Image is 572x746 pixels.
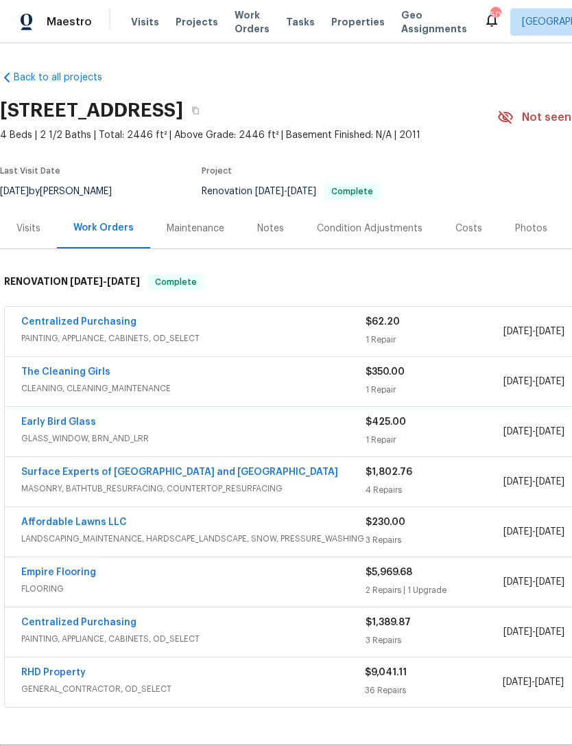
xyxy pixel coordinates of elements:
span: - [503,575,564,589]
a: Centralized Purchasing [21,317,136,327]
span: [DATE] [503,427,532,436]
span: CLEANING, CLEANING_MAINTENANCE [21,382,366,395]
span: [DATE] [503,477,532,487]
span: Visits [131,15,159,29]
span: [DATE] [536,477,564,487]
div: 2 Repairs | 1 Upgrade [366,583,503,597]
span: MASONRY, BATHTUB_RESURFACING, COUNTERTOP_RESURFACING [21,482,366,496]
span: - [503,475,564,489]
span: Properties [331,15,385,29]
span: [DATE] [536,427,564,436]
div: Maintenance [167,222,224,235]
span: $425.00 [366,417,406,427]
span: [DATE] [503,377,532,386]
span: [DATE] [107,277,140,286]
span: $230.00 [366,517,405,527]
span: [DATE] [503,327,532,336]
span: Maestro [47,15,92,29]
span: [DATE] [536,627,564,637]
a: Centralized Purchasing [21,618,136,627]
span: GENERAL_CONTRACTOR, OD_SELECT [21,682,365,696]
div: 4 Repairs [366,483,503,497]
div: Condition Adjustments [317,222,422,235]
span: [DATE] [70,277,103,286]
span: LANDSCAPING_MAINTENANCE, HARDSCAPE_LANDSCAPE, SNOW, PRESSURE_WASHING [21,532,366,546]
div: 3 Repairs [366,533,503,547]
a: The Cleaning Girls [21,367,110,377]
span: - [70,277,140,286]
span: [DATE] [535,677,564,687]
div: 3 Repairs [366,633,503,647]
span: - [503,525,564,539]
div: 1 Repair [366,433,503,447]
span: - [503,425,564,439]
a: Surface Experts of [GEOGRAPHIC_DATA] and [GEOGRAPHIC_DATA] [21,467,338,477]
span: $350.00 [366,367,405,377]
span: $9,041.11 [365,668,407,677]
span: Tasks [286,17,315,27]
a: RHD Property [21,668,86,677]
div: 36 Repairs [365,684,502,697]
a: Empire Flooring [21,568,96,577]
div: 1 Repair [366,383,503,397]
span: - [503,675,564,689]
span: FLOORING [21,582,366,596]
span: PAINTING, APPLIANCE, CABINETS, OD_SELECT [21,632,366,646]
span: [DATE] [503,577,532,587]
span: [DATE] [536,577,564,587]
span: - [503,375,564,388]
h6: RENOVATION [4,274,140,290]
div: Notes [257,222,284,235]
div: Photos [515,222,547,235]
div: Costs [455,222,482,235]
span: PAINTING, APPLIANCE, CABINETS, OD_SELECT [21,331,366,345]
span: [DATE] [536,527,564,537]
a: Early Bird Glass [21,417,96,427]
a: Affordable Lawns LLC [21,517,127,527]
span: $5,969.68 [366,568,412,577]
span: Projects [176,15,218,29]
span: $1,389.87 [366,618,411,627]
span: [DATE] [503,627,532,637]
span: $62.20 [366,317,400,327]
span: $1,802.76 [366,467,412,477]
div: Work Orders [73,221,134,235]
span: - [255,187,316,196]
span: [DATE] [536,327,564,336]
span: - [503,625,564,639]
span: [DATE] [287,187,316,196]
span: Work Orders [235,8,270,36]
span: [DATE] [503,677,532,687]
span: Project [202,167,232,175]
span: [DATE] [503,527,532,537]
button: Copy Address [183,98,208,123]
span: Renovation [202,187,380,196]
span: GLASS_WINDOW, BRN_AND_LRR [21,432,366,445]
span: Complete [150,275,202,289]
div: Visits [16,222,40,235]
span: [DATE] [536,377,564,386]
span: [DATE] [255,187,284,196]
div: 1 Repair [366,333,503,347]
span: Geo Assignments [401,8,467,36]
div: 50 [490,8,500,22]
span: - [503,325,564,338]
span: Complete [326,187,379,196]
